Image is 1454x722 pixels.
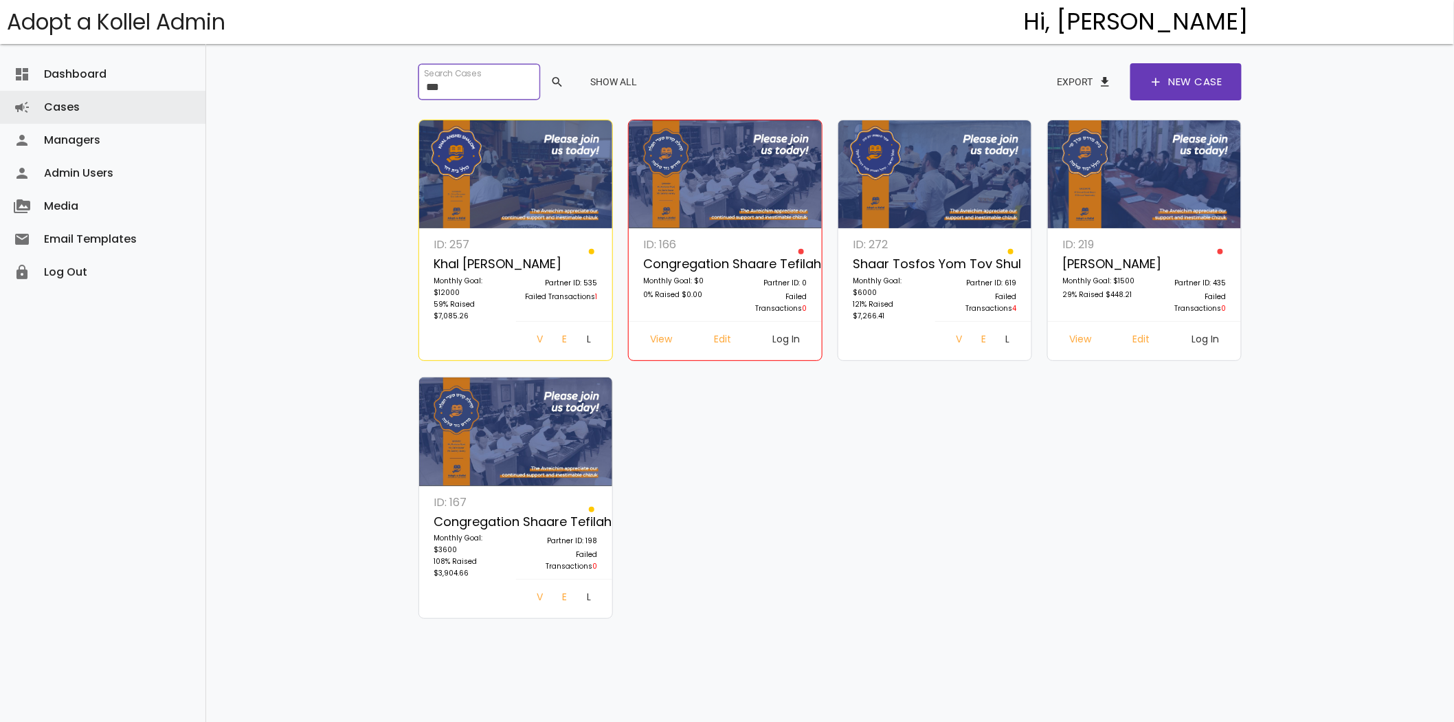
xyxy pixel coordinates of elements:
span: 0 [1222,303,1227,314]
i: lock [14,256,30,289]
span: 1 [596,292,598,302]
p: Partner ID: 0 [733,277,807,291]
p: Partner ID: 535 [524,277,598,291]
button: Exportfile_download [1047,69,1123,94]
p: Partner ID: 435 [1152,277,1227,291]
a: addNew Case [1130,63,1242,100]
p: Congregation Shaare Tefilah [434,512,508,533]
a: Partner ID: 0 Failed Transactions0 [726,235,815,321]
a: View [639,329,683,353]
p: Monthly Goal: $12000 [434,275,508,298]
span: 0 [803,303,807,314]
p: 108% Raised $3,904.66 [434,556,508,579]
p: 59% Raised $7,085.26 [434,298,508,322]
img: 9Tb20Jl7nh.sZoLKMUmSf.JPG [419,378,612,486]
a: View [946,329,971,353]
a: Log In [1181,329,1231,353]
a: Log In [995,329,1021,353]
p: Monthly Goal: $6000 [853,275,928,298]
p: Partner ID: 198 [524,535,598,549]
a: Edit [551,329,576,353]
a: Edit [551,587,576,611]
img: GCrwcSAnRd.g7m8Kwfj5X.JPG [629,120,822,229]
p: ID: 219 [1063,235,1137,254]
p: ID: 257 [434,235,508,254]
a: Partner ID: 435 Failed Transactions0 [1145,235,1234,321]
button: search [540,69,573,94]
img: 6shtSYcXU2.lMyTN3t6VR.jpg [1048,120,1241,229]
a: Partner ID: 619 Failed Transactions4 [935,235,1025,321]
p: 121% Raised $7,266.41 [853,298,928,322]
p: ID: 167 [434,493,508,512]
img: dNAusSJyMf.aPcVvrWX0D.jpg [838,120,1031,229]
p: Khal [PERSON_NAME] [434,254,508,275]
i: person [14,124,30,157]
a: Log In [762,329,812,353]
img: zYFEr1Um4q.FynfSIG0iD.jpg [419,120,612,229]
p: Monthly Goal: $0 [644,275,718,289]
p: Shaar Tosfos Yom Tov Shul [853,254,928,275]
p: 29% Raised $448.21 [1063,289,1137,303]
a: ID: 272 Shaar Tosfos Yom Tov Shul Monthly Goal: $6000 121% Raised $7,266.41 [845,235,935,329]
p: Failed Transactions [524,291,598,305]
a: Edit [970,329,995,353]
a: Log In [576,329,602,353]
a: View [1058,329,1102,353]
i: person [14,157,30,190]
button: Show All [579,69,648,94]
h4: Hi, [PERSON_NAME] [1023,9,1249,35]
span: 4 [1013,303,1017,314]
a: ID: 166 Congregation Shaare Tefilah2 Monthly Goal: $0 0% Raised $0.00 [636,235,725,321]
p: ID: 166 [644,235,718,254]
p: Failed Transactions [1152,291,1227,314]
a: Edit [703,329,742,353]
a: ID: 257 Khal [PERSON_NAME] Monthly Goal: $12000 59% Raised $7,085.26 [426,235,515,329]
p: Failed Transactions [943,291,1017,314]
p: Failed Transactions [733,291,807,314]
a: ID: 219 [PERSON_NAME] Monthly Goal: $1500 29% Raised $448.21 [1055,235,1144,321]
a: Partner ID: 198 Failed Transactions0 [516,493,605,579]
i: campaign [14,91,30,124]
i: email [14,223,30,256]
span: file_download [1099,69,1112,94]
a: Partner ID: 535 Failed Transactions1 [516,235,605,321]
p: Monthly Goal: $1500 [1063,275,1137,289]
span: 0 [593,561,598,571]
a: View [526,329,552,353]
a: Edit [1122,329,1161,353]
a: Log In [576,587,602,611]
i: perm_media [14,190,30,223]
span: add [1150,63,1163,100]
i: dashboard [14,58,30,91]
p: [PERSON_NAME] [1063,254,1137,275]
p: 0% Raised $0.00 [644,289,718,303]
p: ID: 272 [853,235,928,254]
a: View [526,587,552,611]
p: Failed Transactions [524,549,598,572]
p: Congregation Shaare Tefilah2 [644,254,718,275]
p: Monthly Goal: $3600 [434,532,508,556]
p: Partner ID: 619 [943,277,1017,291]
a: ID: 167 Congregation Shaare Tefilah Monthly Goal: $3600 108% Raised $3,904.66 [426,493,515,587]
span: search [551,69,565,94]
